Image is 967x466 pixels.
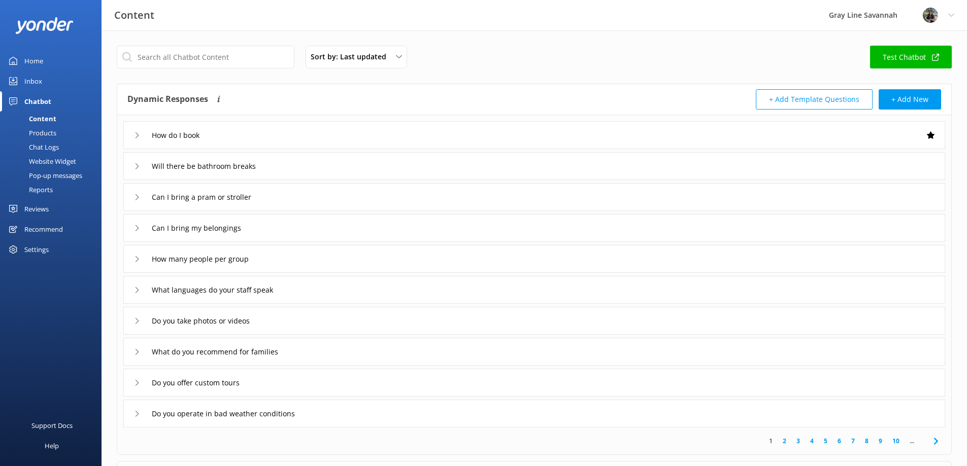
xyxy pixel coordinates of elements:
a: 2 [778,436,791,446]
div: Reports [6,183,53,197]
div: Home [24,51,43,71]
span: Sort by: Last updated [311,51,392,62]
span: ... [905,436,919,446]
div: Support Docs [31,415,73,436]
a: 9 [874,436,887,446]
div: Chat Logs [6,140,59,154]
img: yonder-white-logo.png [15,17,74,34]
a: 3 [791,436,805,446]
div: Chatbot [24,91,51,112]
div: Content [6,112,56,126]
div: Reviews [24,199,49,219]
a: 7 [846,436,860,446]
a: Content [6,112,102,126]
a: Reports [6,183,102,197]
div: Inbox [24,71,42,91]
button: + Add New [879,89,941,110]
div: Website Widget [6,154,76,168]
div: Recommend [24,219,63,239]
a: 5 [819,436,832,446]
img: 828-1758832597.PNG [923,8,938,23]
a: 6 [832,436,846,446]
a: 10 [887,436,905,446]
a: Website Widget [6,154,102,168]
h3: Content [114,7,154,23]
div: Pop-up messages [6,168,82,183]
div: Settings [24,239,49,260]
h4: Dynamic Responses [127,89,208,110]
div: Products [6,126,56,140]
a: 8 [860,436,874,446]
button: + Add Template Questions [756,89,873,110]
div: Help [45,436,59,456]
a: Chat Logs [6,140,102,154]
a: 4 [805,436,819,446]
a: 1 [764,436,778,446]
a: Pop-up messages [6,168,102,183]
input: Search all Chatbot Content [117,46,294,68]
a: Products [6,126,102,140]
a: Test Chatbot [870,46,952,68]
